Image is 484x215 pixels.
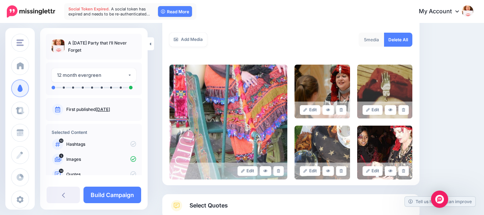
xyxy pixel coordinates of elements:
div: 12 month evergreen [57,71,128,79]
a: Edit [363,105,383,115]
a: Add Media [169,33,207,47]
p: Images [66,156,136,163]
img: A4UTAWDVEDXXFK1KBPPZZV7J5HBNQ4F9_large.jpg [294,126,350,179]
div: Open Intercom Messenger [431,191,448,208]
button: 12 month evergreen [52,68,136,82]
span: 10 [59,139,63,143]
p: Hashtags [66,141,136,148]
div: media [359,33,384,47]
p: A [DATE] Party that I’ll Never Forget [68,39,136,54]
a: Edit [363,166,383,176]
span: 5 [59,154,63,158]
span: 14 [59,169,64,173]
img: AIRE3X86AFZFMZ1DMGB1Y3MOTNTENLJO_large.JPG [294,65,350,118]
a: Edit [300,166,320,176]
span: Select Quotes [190,201,228,210]
a: Edit [300,105,320,115]
a: My Account [412,3,473,20]
a: Tell us how we can improve [405,197,475,206]
img: 3V054U2TGVR7BF5PPSFLIVA5755CNWS4_large.jpg [357,65,413,118]
img: 60EFRZA0WPBB38K4R50W86I2ND29CKCK_large.JPG [169,65,287,179]
h4: Selected Content [52,130,136,135]
img: e0a9be80410efc12496ba0eeabd8ae95_large.jpg [357,126,413,179]
img: menu.png [16,39,24,46]
a: Edit [238,166,258,176]
p: Quotes [66,171,136,178]
img: 0f0731d8b5288f69875474909d146733_thumb.jpg [52,39,64,52]
span: 5 [364,37,366,42]
span: Social Token Expired. [68,6,110,11]
img: Missinglettr [7,5,55,18]
a: [DATE] [96,107,110,112]
p: First published [66,106,136,113]
span: A social token has expired and needs to be re-authenticated… [68,6,150,17]
a: Read More [158,6,192,17]
a: Delete All [384,33,412,47]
